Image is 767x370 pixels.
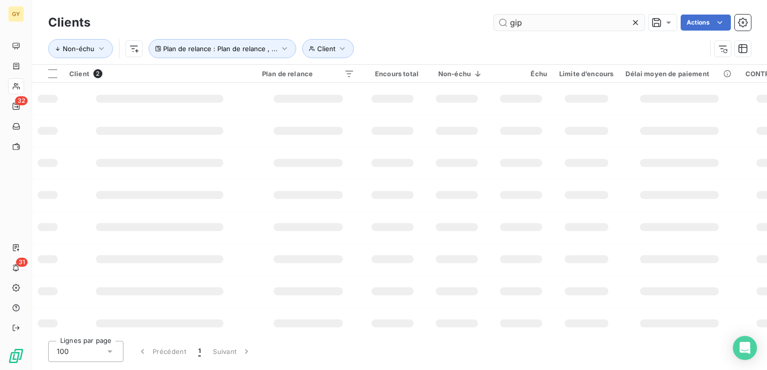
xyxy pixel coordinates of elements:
[8,348,24,364] img: Logo LeanPay
[93,69,102,78] span: 2
[198,346,201,356] span: 1
[163,45,278,53] span: Plan de relance : Plan de relance , ...
[15,96,28,105] span: 32
[625,70,733,78] div: Délai moyen de paiement
[149,39,296,58] button: Plan de relance : Plan de relance , ...
[69,70,89,78] span: Client
[302,39,354,58] button: Client
[57,346,69,356] span: 100
[63,45,94,53] span: Non-échu
[262,70,354,78] div: Plan de relance
[132,341,192,362] button: Précédent
[366,70,419,78] div: Encours total
[733,336,757,360] div: Open Intercom Messenger
[192,341,207,362] button: 1
[8,6,24,22] div: GY
[16,258,28,267] span: 31
[431,70,483,78] div: Non-échu
[48,39,113,58] button: Non-échu
[681,15,731,31] button: Actions
[317,45,335,53] span: Client
[494,15,645,31] input: Rechercher
[559,70,613,78] div: Limite d’encours
[495,70,547,78] div: Échu
[207,341,258,362] button: Suivant
[48,14,90,32] h3: Clients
